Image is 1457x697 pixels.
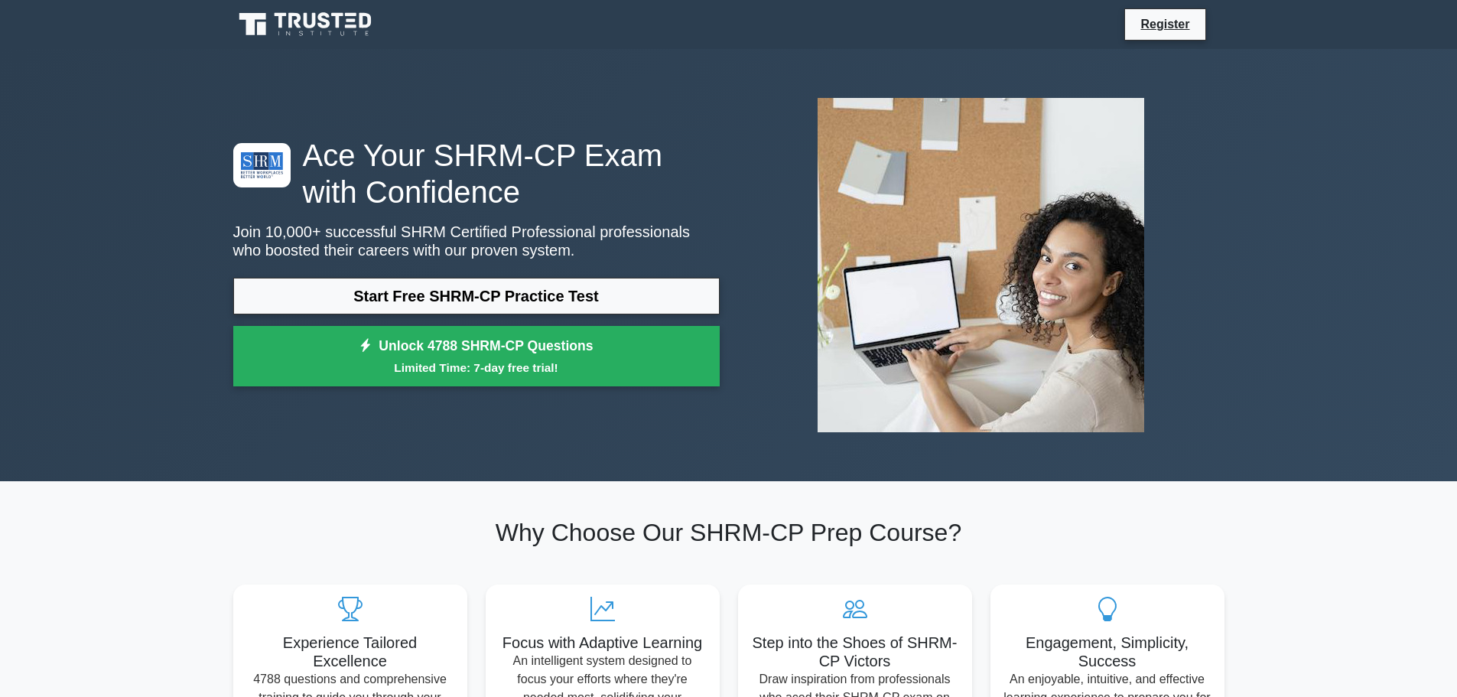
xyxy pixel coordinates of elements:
h5: Experience Tailored Excellence [246,633,455,670]
h5: Step into the Shoes of SHRM-CP Victors [750,633,960,670]
a: Start Free SHRM-CP Practice Test [233,278,720,314]
a: Unlock 4788 SHRM-CP QuestionsLimited Time: 7-day free trial! [233,326,720,387]
h5: Focus with Adaptive Learning [498,633,707,652]
h5: Engagement, Simplicity, Success [1003,633,1212,670]
h2: Why Choose Our SHRM-CP Prep Course? [233,518,1224,547]
h1: Ace Your SHRM-CP Exam with Confidence [233,137,720,210]
p: Join 10,000+ successful SHRM Certified Professional professionals who boosted their careers with ... [233,223,720,259]
small: Limited Time: 7-day free trial! [252,359,701,376]
a: Register [1131,15,1198,34]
